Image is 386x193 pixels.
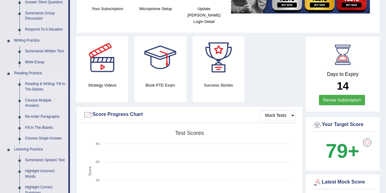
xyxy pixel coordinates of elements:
tspan: Score [88,166,92,176]
text: 60 [96,160,99,164]
b: 14 [337,80,349,92]
a: Respond To A Situation [22,24,68,35]
h4: Days to Expiry [312,72,373,77]
a: Summarize Group Discussion [22,8,68,24]
a: Choose Single Answer [22,133,68,144]
div: Score Progress Chart [83,110,295,119]
a: Reading Practice [11,68,68,79]
a: Write Essay [22,57,68,68]
div: Your Target Score [312,120,373,129]
div: Latest Mock Score [312,178,373,187]
a: Listening Practice [11,144,68,155]
text: 30 [96,178,99,182]
text: 90 [96,142,99,146]
a: Re-order Paragraphs [22,111,68,122]
a: Summarize Written Text [22,46,68,57]
h4: Update [PERSON_NAME] Login Detail [183,6,225,25]
a: Reading & Writing: Fill In The Blanks [22,79,68,95]
a: Writing Practice [11,35,68,46]
h4: Success Stories [193,82,244,88]
b: 79+ [326,140,359,162]
a: Renew Subscription [319,95,365,105]
h4: Book PTE Exam [134,82,186,88]
h4: Your Subscription [86,6,128,12]
a: Highlight Incorrect Words [22,166,68,182]
h4: Strategy Videos [76,82,128,88]
h4: Microphone Setup [135,6,177,12]
a: Summarize Spoken Text [22,155,68,166]
a: Choose Multiple Answers [22,95,68,111]
tspan: Test scores [175,130,204,136]
a: Fill In The Blanks [22,122,68,133]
